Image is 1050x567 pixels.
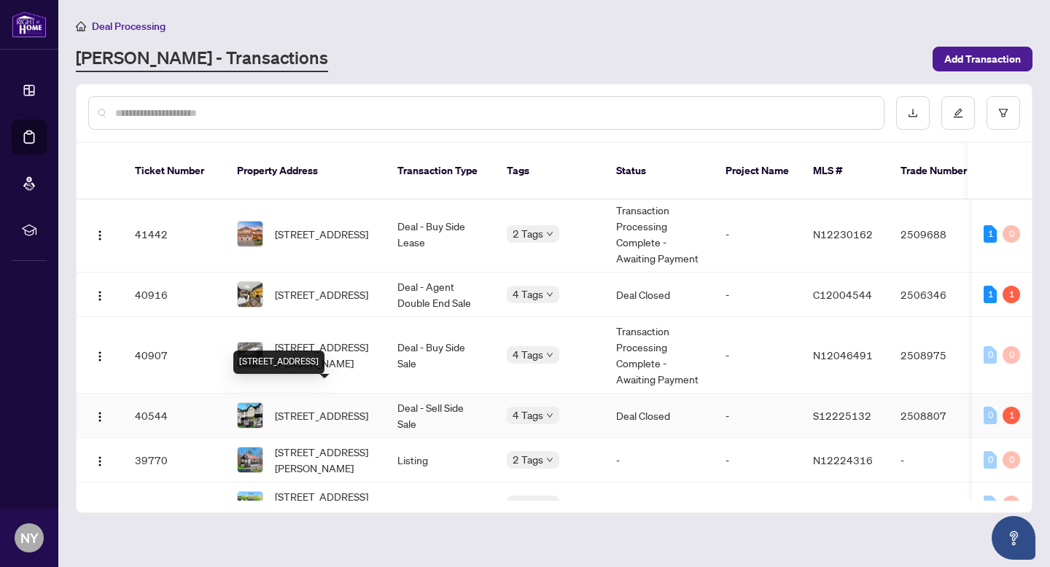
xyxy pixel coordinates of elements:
img: logo [12,11,47,38]
span: [STREET_ADDRESS] [275,407,368,423]
img: thumbnail-img [238,403,262,428]
th: Trade Number [889,143,991,200]
span: down [546,412,553,419]
td: Transaction Processing Complete - Awaiting Payment [604,196,714,273]
td: - [604,482,714,527]
img: Logo [94,500,106,512]
td: Deal - Buy Side Lease [386,196,495,273]
th: Project Name [714,143,801,200]
div: 1 [984,286,997,303]
td: 40916 [123,273,225,317]
td: 39769 [123,482,225,527]
th: MLS # [801,143,889,200]
button: Logo [88,493,112,516]
div: 0 [1003,346,1020,364]
span: Deal Processing [92,20,166,33]
button: Logo [88,448,112,472]
span: download [908,108,918,118]
span: 2 Tags [513,451,543,468]
img: thumbnail-img [238,447,262,472]
td: - [889,438,991,482]
div: 0 [1003,496,1020,513]
td: 2509688 [889,196,991,273]
td: 40907 [123,317,225,394]
span: home [76,21,86,31]
td: 2506346 [889,273,991,317]
span: 4 Tags [513,346,543,363]
img: thumbnail-img [238,282,262,307]
td: - [714,394,801,438]
th: Ticket Number [123,143,225,200]
img: thumbnail-img [238,222,262,246]
span: [STREET_ADDRESS] [275,226,368,242]
td: - [714,273,801,317]
div: 0 [984,451,997,469]
img: Logo [94,230,106,241]
span: edit [953,108,963,118]
img: Logo [94,455,106,467]
span: N12230162 [813,227,873,241]
a: [PERSON_NAME] - Transactions [76,46,328,72]
span: 4 Tags [513,286,543,302]
span: N12046491 [813,348,873,361]
div: 0 [984,346,997,364]
span: down [546,351,553,359]
span: 2 Tags [513,225,543,242]
span: NY [20,528,39,548]
button: edit [941,96,975,130]
td: Listing [386,438,495,482]
td: - [604,438,714,482]
span: [STREET_ADDRESS][PERSON_NAME] [275,444,374,476]
button: Logo [88,222,112,246]
img: Logo [94,411,106,423]
td: - [714,438,801,482]
img: Logo [94,290,106,302]
div: 1 [984,225,997,243]
div: 0 [1003,451,1020,469]
td: 2508975 [889,317,991,394]
td: - [714,196,801,273]
span: S12225132 [813,409,871,422]
span: down [546,456,553,464]
span: [STREET_ADDRESS] [275,286,368,302]
div: 1 [1003,407,1020,424]
td: - [714,482,801,527]
button: filter [987,96,1020,130]
div: 0 [1003,225,1020,243]
span: 2 Tags [513,496,543,512]
td: 2508807 [889,394,991,438]
th: Property Address [225,143,386,200]
th: Status [604,143,714,200]
td: 39770 [123,438,225,482]
th: Tags [495,143,604,200]
td: 41442 [123,196,225,273]
td: Transaction Processing Complete - Awaiting Payment [604,317,714,394]
span: C12004544 [813,288,872,301]
td: Deal Closed [604,273,714,317]
span: [STREET_ADDRESS][PERSON_NAME] [275,488,374,520]
span: [STREET_ADDRESS][PERSON_NAME] [275,339,374,371]
button: Logo [88,283,112,306]
button: download [896,96,930,130]
span: filter [998,108,1008,118]
td: Deal - Agent Double End Sale [386,273,495,317]
button: Logo [88,343,112,367]
span: 4 Tags [513,407,543,423]
span: down [546,291,553,298]
td: - [889,482,991,527]
td: Deal Closed [604,394,714,438]
span: N12224316 [813,453,873,466]
span: Add Transaction [944,47,1021,71]
div: 0 [984,496,997,513]
td: Deal - Buy Side Sale [386,317,495,394]
td: - [714,317,801,394]
button: Logo [88,404,112,427]
span: N12225126 [813,498,873,511]
td: Deal - Sell Side Sale [386,394,495,438]
span: down [546,230,553,238]
td: 40544 [123,394,225,438]
td: Listing [386,482,495,527]
div: [STREET_ADDRESS] [233,351,324,374]
img: Logo [94,351,106,362]
button: Add Transaction [933,47,1032,71]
